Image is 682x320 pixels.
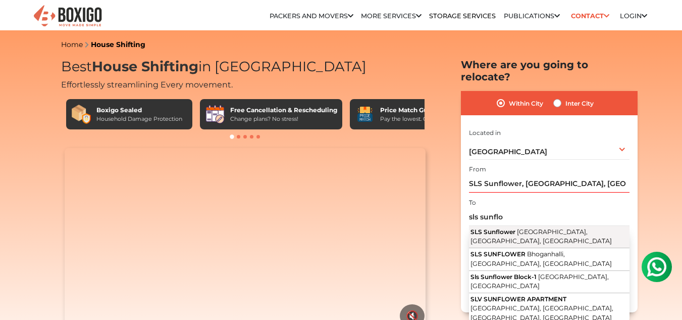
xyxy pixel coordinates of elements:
div: Change plans? No stress! [230,115,337,123]
span: House Shifting [92,58,198,75]
div: Pay the lowest. Guaranteed! [380,115,457,123]
span: [GEOGRAPHIC_DATA], [GEOGRAPHIC_DATA], [GEOGRAPHIC_DATA] [470,228,612,245]
label: To [469,198,476,207]
div: Boxigo Sealed [96,106,182,115]
a: Publications [504,12,560,20]
label: Located in [469,128,501,138]
span: [GEOGRAPHIC_DATA] [469,147,547,156]
button: SLS SUNFLOWER Bhoganhalli, [GEOGRAPHIC_DATA], [GEOGRAPHIC_DATA] [469,248,629,271]
div: Free Cancellation & Rescheduling [230,106,337,115]
button: Sls Sunflower Block-1 [GEOGRAPHIC_DATA], [GEOGRAPHIC_DATA] [469,271,629,294]
a: House Shifting [91,40,145,49]
span: SLV SUNFLOWER APARTMENT [470,295,566,303]
img: Free Cancellation & Rescheduling [205,104,225,124]
input: Select Building or Nearest Landmark [469,208,629,226]
span: SLS SUNFLOWER [470,250,526,258]
label: From [469,165,486,174]
a: Login [620,12,647,20]
input: Select Building or Nearest Landmark [469,175,629,193]
span: Effortlessly streamlining Every movement. [61,80,233,89]
div: Price Match Guarantee [380,106,457,115]
span: SLS Sunflower [470,228,515,236]
a: Home [61,40,83,49]
span: Bhoganhalli, [GEOGRAPHIC_DATA], [GEOGRAPHIC_DATA] [470,250,612,267]
button: SLS Sunflower [GEOGRAPHIC_DATA], [GEOGRAPHIC_DATA], [GEOGRAPHIC_DATA] [469,226,629,249]
h2: Where are you going to relocate? [461,59,638,83]
label: Inter City [565,97,594,109]
label: Within City [509,97,543,109]
img: Boxigo [32,4,103,29]
div: Household Damage Protection [96,115,182,123]
h1: Best in [GEOGRAPHIC_DATA] [61,59,430,75]
img: Price Match Guarantee [355,104,375,124]
a: Packers and Movers [270,12,353,20]
span: [GEOGRAPHIC_DATA], [GEOGRAPHIC_DATA] [470,273,609,290]
a: More services [361,12,422,20]
a: Storage Services [429,12,496,20]
img: Boxigo Sealed [71,104,91,124]
img: whatsapp-icon.svg [10,10,30,30]
a: Contact [567,8,612,24]
span: Sls Sunflower Block-1 [470,273,537,281]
